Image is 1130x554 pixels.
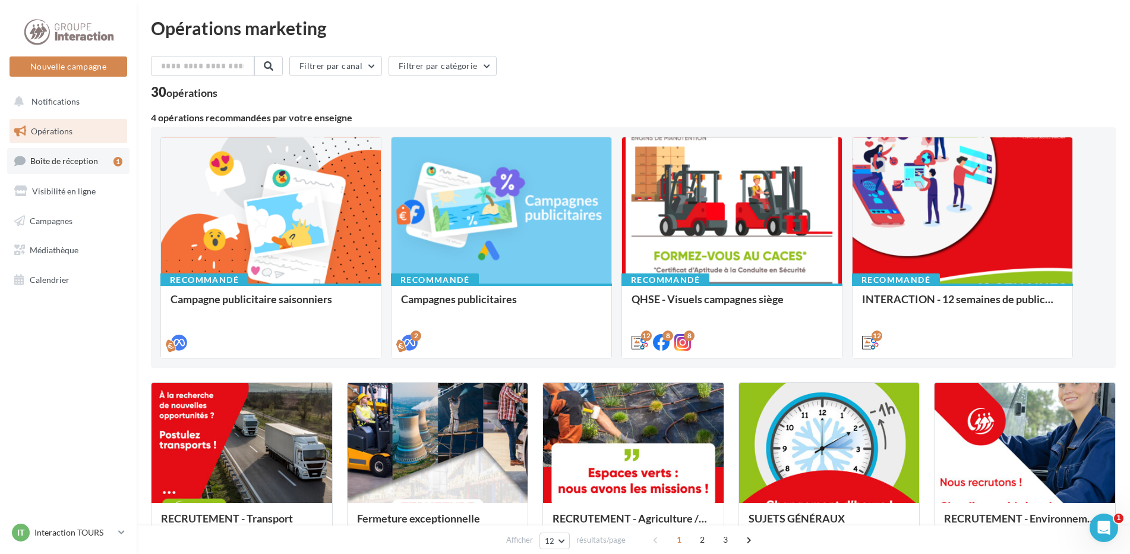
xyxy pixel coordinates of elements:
a: Campagnes [7,209,130,234]
span: Médiathèque [30,245,78,255]
div: Recommandé [852,273,940,287]
span: Boîte de réception [30,156,98,166]
a: Opérations [7,119,130,144]
span: IT [17,527,24,539]
div: 1 [113,157,122,166]
span: 2 [693,530,712,549]
div: Fermeture exceptionnelle [357,512,519,536]
button: Filtrer par canal [289,56,382,76]
a: Calendrier [7,267,130,292]
span: 12 [545,536,555,546]
div: 30 [151,86,217,99]
div: 8 [662,330,673,341]
button: 12 [539,533,570,549]
div: Recommandé [160,273,248,287]
button: Nouvelle campagne [10,56,127,77]
span: Campagnes [30,215,72,225]
button: Notifications [7,89,125,114]
div: INTERACTION - 12 semaines de publication [862,293,1063,317]
a: Visibilité en ligne [7,179,130,204]
span: Notifications [31,96,80,106]
div: Campagnes publicitaires [401,293,602,317]
div: 12 [872,330,882,341]
span: Opérations [31,126,72,136]
span: Calendrier [30,275,70,285]
a: Boîte de réception1 [7,148,130,174]
div: Campagne publicitaire saisonniers [171,293,371,317]
div: 4 opérations recommandées par votre enseigne [151,113,1116,122]
div: Recommandé [391,273,479,287]
div: Recommandé [621,273,709,287]
button: Filtrer par catégorie [389,56,497,76]
div: 2 [411,330,421,341]
a: Médiathèque [7,238,130,263]
div: RECRUTEMENT - Environnement [944,512,1106,536]
div: SUJETS GÉNÉRAUX [749,512,910,536]
div: 8 [684,330,695,341]
div: Opérations marketing [151,19,1116,37]
span: Visibilité en ligne [32,186,96,196]
div: opérations [166,87,217,98]
div: QHSE - Visuels campagnes siège [632,293,832,317]
a: IT Interaction TOURS [10,521,127,544]
span: 1 [670,530,689,549]
span: 1 [1114,514,1123,523]
span: résultats/page [576,534,626,546]
div: 12 [641,330,652,341]
p: Interaction TOURS [34,527,113,539]
iframe: Intercom live chat [1090,514,1118,542]
span: 3 [716,530,735,549]
div: RECRUTEMENT - Transport [161,512,323,536]
div: RECRUTEMENT - Agriculture / Espaces verts [553,512,714,536]
span: Afficher [506,534,533,546]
